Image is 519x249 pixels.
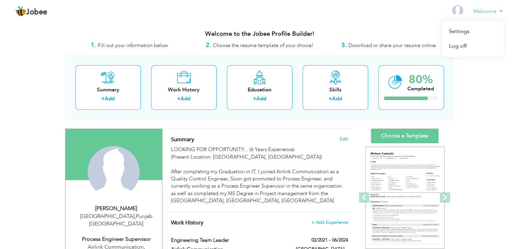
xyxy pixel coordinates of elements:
[71,205,162,213] div: [PERSON_NAME]
[71,213,162,228] div: [GEOGRAPHIC_DATA] Punjab [GEOGRAPHIC_DATA]
[177,95,181,102] label: +
[15,6,26,17] img: jobee.io
[157,86,211,93] div: Work History
[341,41,347,49] strong: 3.
[101,95,105,102] label: +
[88,146,140,198] img: Beenish Kanwal
[442,39,504,54] a: Log off
[171,146,348,204] div: LOOKING FOR OPPORTUNITY... (6 Years Experience) (Present Location: [GEOGRAPHIC_DATA], [GEOGRAPHIC...
[213,42,314,49] span: Choose the resume template of your choice!
[181,95,190,102] a: Add
[171,136,194,143] span: Summary
[312,237,348,244] label: 02/2021 - 06/2024
[15,6,47,17] a: Jobee
[71,235,162,243] div: Process Engineer Supervisor
[329,95,332,102] label: +
[452,5,463,16] img: Profile Img
[171,237,286,244] label: Engineering Team Leader
[65,31,454,38] h3: Welcome to the Jobee Profile Builder!
[340,137,348,142] span: Edit
[171,136,348,143] h4: Adding a summary is a quick and easy way to highlight your experience and interests.
[206,41,211,49] strong: 2.
[171,219,203,226] span: Work History
[371,129,438,143] a: Choose a Template
[105,95,115,102] a: Add
[308,86,363,93] div: Skills
[26,9,47,16] span: Jobee
[91,41,96,49] strong: 1.
[134,213,136,220] span: ,
[253,95,256,102] label: +
[473,7,504,15] a: Welcome
[232,86,287,93] div: Education
[98,42,169,49] span: Fill out your information below.
[171,219,348,226] h4: This helps to show the companies you have worked for.
[407,85,434,92] div: Completed
[348,42,437,49] span: Download or share your resume online.
[442,24,504,39] a: Settings
[81,86,135,93] div: Summary
[312,220,348,225] span: + Add Experience
[256,95,266,102] a: Add
[332,95,342,102] a: Add
[407,74,434,85] div: 80%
